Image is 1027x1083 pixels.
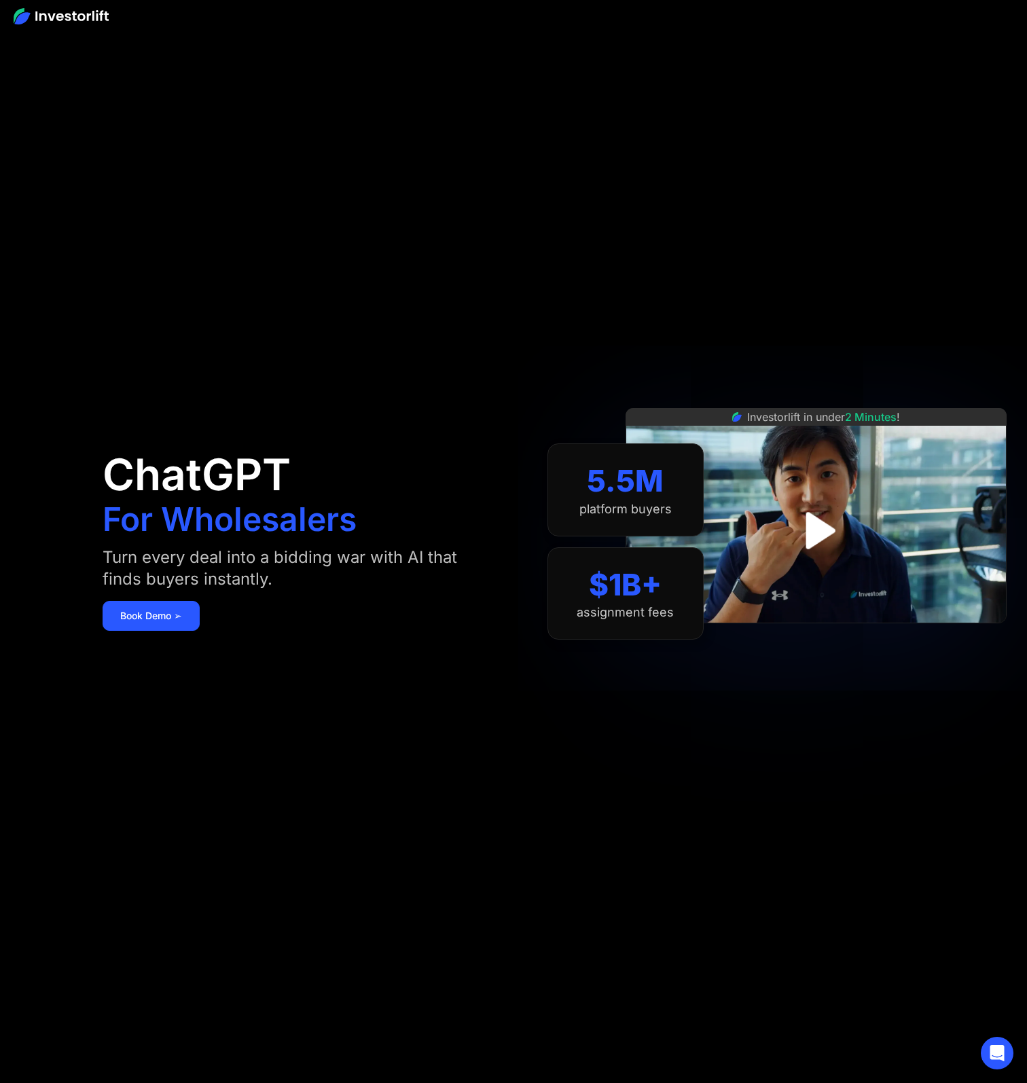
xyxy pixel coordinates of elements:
div: 5.5M [587,463,664,499]
a: open lightbox [786,500,846,561]
span: 2 Minutes [845,410,897,424]
h1: For Wholesalers [103,503,357,536]
div: Investorlift in under ! [747,409,900,425]
div: Turn every deal into a bidding war with AI that finds buyers instantly. [103,547,472,590]
div: platform buyers [579,502,672,517]
h1: ChatGPT [103,453,291,496]
div: Open Intercom Messenger [981,1037,1013,1069]
iframe: Customer reviews powered by Trustpilot [714,630,918,646]
a: Book Demo ➢ [103,601,200,631]
div: $1B+ [589,567,662,603]
div: assignment fees [577,605,674,620]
